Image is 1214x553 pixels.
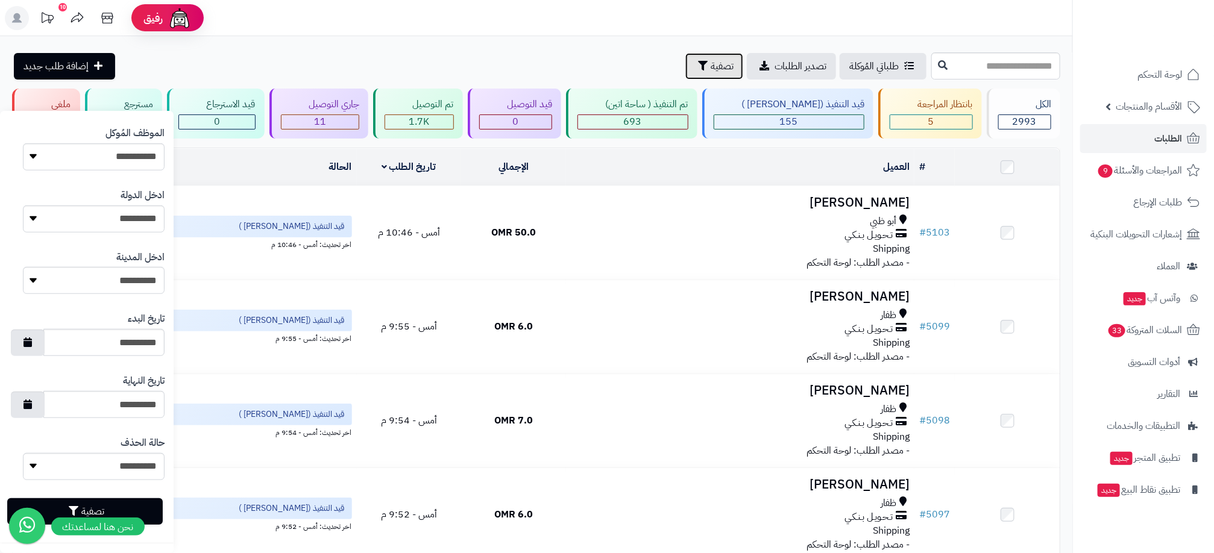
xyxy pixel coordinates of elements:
[281,115,359,129] div: 11
[1122,290,1180,307] span: وآتس آب
[378,225,440,240] span: أمس - 10:46 م
[577,98,688,111] div: تم التنفيذ ( ساحة اتين)
[919,160,925,174] a: #
[714,115,864,129] div: 155
[14,53,115,80] a: إضافة طلب جديد
[873,242,910,256] span: Shipping
[17,519,352,532] div: اخر تحديث: أمس - 9:52 م
[96,98,154,111] div: مسترجع
[928,114,934,129] span: 5
[1107,322,1182,339] span: السلات المتروكة
[1080,60,1207,89] a: لوحة التحكم
[919,319,926,334] span: #
[1128,354,1180,370] span: أدوات التسويق
[873,523,910,538] span: Shipping
[844,416,893,430] span: تـحـويـل بـنـكـي
[890,98,973,111] div: بانتظار المراجعة
[178,98,256,111] div: قيد الاسترجاع
[624,114,642,129] span: 693
[1133,194,1182,211] span: طلبات الإرجاع
[491,225,536,240] span: 50.0 OMR
[239,408,345,420] span: قيد التنفيذ ([PERSON_NAME] )
[1080,475,1207,504] a: تطبيق نقاط البيعجديد
[919,507,926,522] span: #
[1080,380,1207,408] a: التقارير
[7,498,163,525] button: تصفية
[747,53,836,80] a: تصدير الطلبات
[17,331,352,344] div: اخر تحديث: أمس - 9:55 م
[479,98,553,111] div: قيد التوصيل
[371,89,465,139] a: تم التوصيل 1.7K
[1107,417,1180,434] span: التطبيقات والخدمات
[32,6,62,33] a: تحديثات المنصة
[1080,316,1207,345] a: السلات المتروكة33
[128,312,165,326] label: تاريخ البدء
[844,322,893,336] span: تـحـويـل بـنـكـي
[881,496,896,510] span: ظفار
[239,502,345,514] span: قيد التنفيذ ([PERSON_NAME] )
[267,89,371,139] a: جاري التوصيل 11
[121,189,165,202] label: ادخل الدولة
[1080,443,1207,472] a: تطبيق المتجرجديد
[1132,34,1203,59] img: logo-2.png
[564,89,700,139] a: تم التنفيذ ( ساحة اتين) 693
[1097,162,1182,179] span: المراجعات والأسئلة
[780,114,798,129] span: 155
[876,89,984,139] a: بانتظار المراجعة 5
[1080,188,1207,217] a: طلبات الإرجاع
[329,160,352,174] a: الحالة
[382,160,436,174] a: تاريخ الطلب
[83,89,165,139] a: مسترجع 4
[512,114,518,129] span: 0
[571,290,910,304] h3: [PERSON_NAME]
[1098,164,1113,178] span: 9
[1080,124,1207,153] a: الطلبات
[143,11,163,25] span: رفيق
[1154,130,1182,147] span: الطلبات
[873,430,910,444] span: Shipping
[1013,114,1037,129] span: 2993
[1157,258,1180,275] span: العملاء
[566,280,914,373] td: - مصدر الطلب: لوحة التحكم
[480,115,552,129] div: 0
[1116,98,1182,115] span: الأقسام والمنتجات
[314,114,326,129] span: 11
[881,308,896,322] span: ظفار
[714,98,865,111] div: قيد التنفيذ ([PERSON_NAME] )
[385,115,453,129] div: 1728
[214,114,220,129] span: 0
[998,98,1052,111] div: الكل
[239,314,345,326] span: قيد التنفيذ ([PERSON_NAME] )
[116,251,165,264] label: ادخل المدينة
[1080,156,1207,185] a: المراجعات والأسئلة9
[165,89,267,139] a: قيد الاسترجاع 0
[1080,252,1207,281] a: العملاء
[10,89,83,139] a: ملغي 397
[168,6,192,30] img: ai-face.png
[571,384,910,398] h3: [PERSON_NAME]
[281,98,360,111] div: جاري التوصيل
[385,98,454,111] div: تم التوصيل
[870,214,896,228] span: أبو ظبي
[409,114,429,129] span: 1.7K
[775,59,826,73] span: تصدير الطلبات
[494,507,533,522] span: 6.0 OMR
[1080,284,1207,313] a: وآتس آبجديد
[239,220,345,233] span: قيد التنفيذ ([PERSON_NAME] )
[700,89,876,139] a: قيد التنفيذ ([PERSON_NAME] ) 155
[381,319,437,334] span: أمس - 9:55 م
[1109,449,1180,466] span: تطبيق المتجر
[17,237,352,250] div: اخر تحديث: أمس - 10:46 م
[849,59,899,73] span: طلباتي المُوكلة
[984,89,1063,139] a: الكل2993
[578,115,688,129] div: 693
[840,53,926,80] a: طلباتي المُوكلة
[1090,226,1182,243] span: إشعارات التحويلات البنكية
[105,127,165,140] label: الموظف المُوكل
[1080,411,1207,440] a: التطبيقات والخدمات
[890,115,972,129] div: 5
[566,186,914,280] td: - مصدر الطلب: لوحة التحكم
[17,425,352,438] div: اخر تحديث: أمس - 9:54 م
[123,374,165,388] label: تاريخ النهاية
[919,225,926,240] span: #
